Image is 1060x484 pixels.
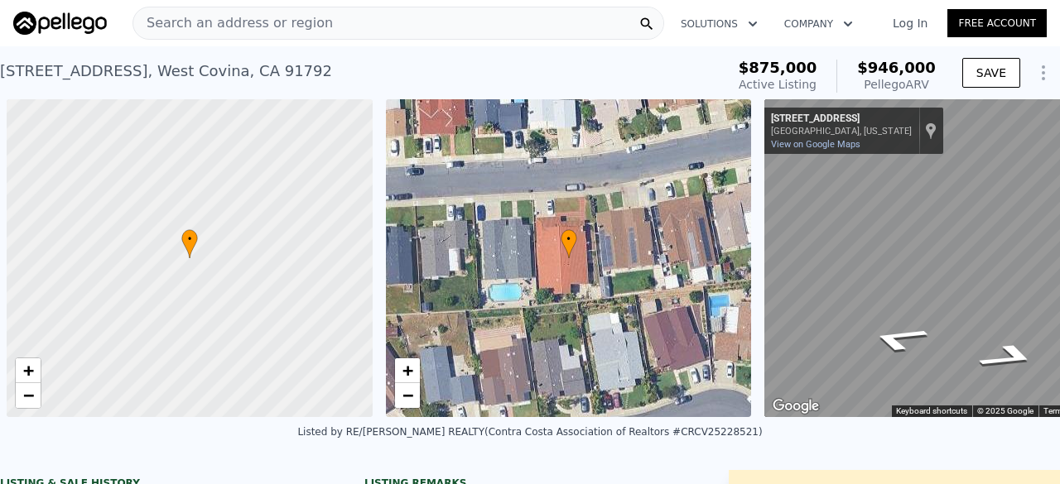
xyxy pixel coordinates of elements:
path: Go East, Eclipse Way [843,319,953,358]
span: + [23,360,34,381]
a: Open this area in Google Maps (opens a new window) [768,395,823,417]
span: $946,000 [857,59,936,76]
a: Free Account [947,9,1047,37]
a: Show location on map [925,122,937,140]
span: • [561,232,577,247]
a: Zoom in [16,358,41,383]
img: Pellego [13,12,107,35]
div: [STREET_ADDRESS] [771,113,912,126]
a: Log In [873,15,947,31]
a: View on Google Maps [771,139,860,150]
span: − [23,385,34,405]
div: • [181,229,198,258]
button: Show Options [1027,56,1060,89]
span: Search an address or region [133,13,333,33]
img: Google [768,395,823,417]
span: + [402,360,412,381]
button: Keyboard shortcuts [896,405,967,417]
span: $875,000 [739,59,817,76]
a: Zoom out [16,383,41,408]
span: © 2025 Google [977,406,1033,415]
div: Pellego ARV [857,76,936,93]
button: Company [771,9,866,39]
a: Zoom out [395,383,420,408]
button: SAVE [962,58,1020,88]
span: − [402,385,412,405]
div: Listed by RE/[PERSON_NAME] REALTY (Contra Costa Association of Realtors #CRCV25228521) [297,426,762,438]
a: Zoom in [395,358,420,383]
span: • [181,232,198,247]
div: • [561,229,577,258]
button: Solutions [667,9,771,39]
span: Active Listing [739,78,817,91]
div: [GEOGRAPHIC_DATA], [US_STATE] [771,126,912,137]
